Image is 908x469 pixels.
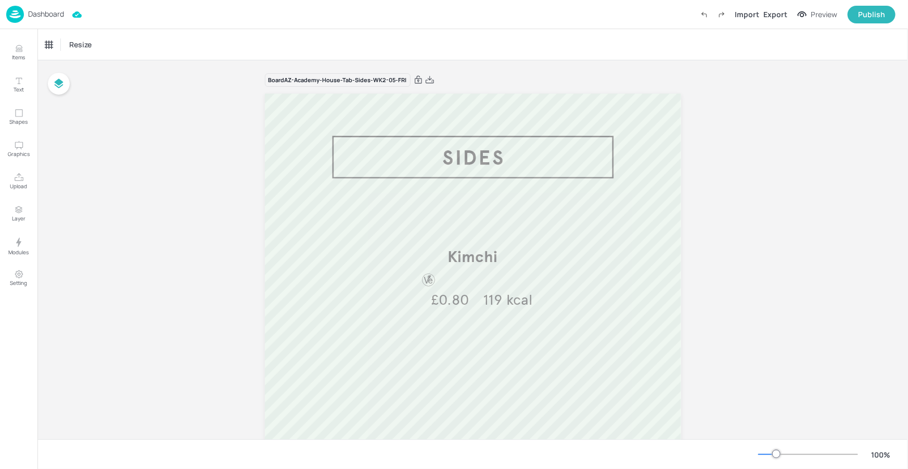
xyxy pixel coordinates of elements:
div: Import [735,9,759,20]
span: £0.80 [431,290,469,310]
label: Redo (Ctrl + Y) [713,6,731,23]
div: 100 % [868,449,893,460]
div: Preview [811,9,837,20]
span: 119 kcal [483,291,532,309]
div: Board AZ-Academy-House-Tab-Sides-WK2-05-FRI [265,73,411,87]
span: Kimchi [447,247,497,266]
img: logo-86c26b7e.jpg [6,6,24,23]
p: Dashboard [28,10,64,18]
label: Undo (Ctrl + Z) [695,6,713,23]
div: Publish [858,9,885,20]
button: Preview [791,7,843,22]
div: Export [763,9,787,20]
button: Publish [848,6,896,23]
span: Resize [67,39,94,50]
